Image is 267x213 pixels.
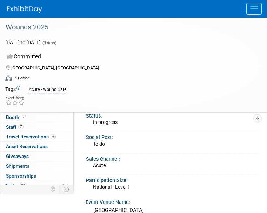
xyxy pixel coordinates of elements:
a: Shipments [0,161,73,171]
div: Status: [86,111,259,119]
div: Committed [5,51,253,63]
span: Sponsorships [6,173,36,179]
i: Booth reservation complete [22,115,26,119]
div: Event Rating [6,96,25,100]
span: Acute [93,162,106,168]
button: Menu [246,3,262,15]
div: Acute - Wound Care [27,86,68,93]
a: Asset Reservations [0,142,73,151]
span: 0% [19,183,27,188]
a: Sponsorships [0,171,73,181]
span: Shipments [6,163,29,169]
a: Booth [0,113,73,122]
span: 7 [18,124,24,129]
div: Event Format [5,74,253,85]
span: to [20,40,26,45]
span: Giveaways [6,153,29,159]
span: 6 [51,134,56,139]
img: Format-Inperson.png [5,75,12,81]
span: (3 days) [42,41,56,45]
span: Booth [6,114,27,120]
span: National - Level 1 [93,184,130,190]
td: Tags [5,86,20,94]
span: [DATE] [DATE] [5,40,41,45]
span: Asset Reservations [6,144,48,149]
div: Participation Size: [86,175,259,184]
div: Sales Channel: [86,154,259,162]
a: Tasks0% [0,181,73,191]
span: To do [93,141,105,147]
div: In-Person [13,75,30,81]
a: Staff7 [0,122,73,132]
td: Toggle Event Tabs [59,185,74,194]
div: Event Venue Name: [86,197,262,206]
span: [GEOGRAPHIC_DATA], [GEOGRAPHIC_DATA] [11,65,99,71]
td: Personalize Event Tab Strip [47,185,59,194]
a: Giveaways [0,152,73,161]
span: Tasks [5,183,27,188]
img: ExhibitDay [7,6,42,13]
div: Social Post: [86,132,259,141]
span: Travel Reservations [6,134,56,139]
a: Travel Reservations6 [0,132,73,141]
span: In progress [93,119,118,125]
span: Staff [6,124,24,130]
div: Wounds 2025 [3,21,253,34]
